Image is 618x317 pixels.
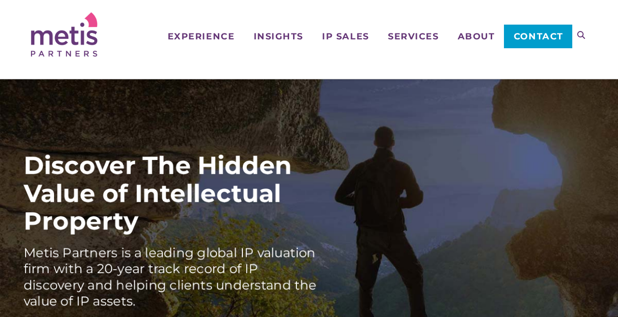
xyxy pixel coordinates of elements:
[514,32,563,41] span: Contact
[458,32,495,41] span: About
[168,32,235,41] span: Experience
[322,32,369,41] span: IP Sales
[388,32,439,41] span: Services
[504,25,572,48] a: Contact
[24,245,319,310] div: Metis Partners is a leading global IP valuation firm with a 20-year track record of IP discovery ...
[31,12,97,57] img: Metis Partners
[254,32,303,41] span: Insights
[24,152,319,235] div: Discover The Hidden Value of Intellectual Property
